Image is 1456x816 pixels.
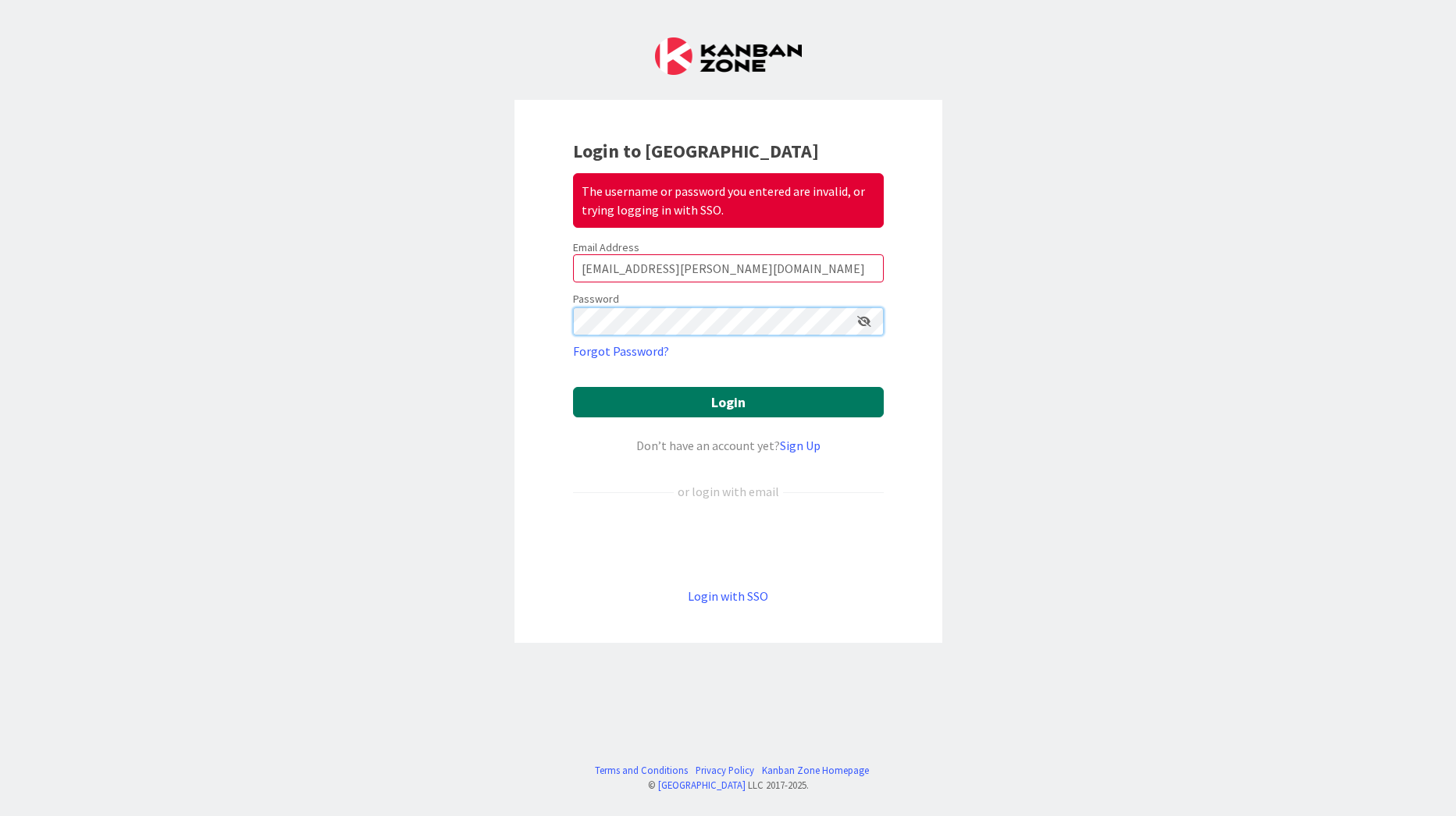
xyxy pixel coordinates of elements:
button: Login [573,387,884,417]
keeper-lock: Open Keeper Popup [834,312,853,331]
label: Email Address [573,240,639,254]
iframe: Sign in with Google Button [565,527,892,561]
a: Terms and Conditions [595,763,688,778]
a: Login with SSO [688,588,768,604]
a: Privacy Policy [696,763,754,778]
div: Don’t have an account yet? [573,436,884,455]
label: Password [573,291,619,307]
a: [GEOGRAPHIC_DATA] [658,779,746,791]
b: Login to [GEOGRAPHIC_DATA] [573,139,819,163]
img: Kanban Zone [655,37,802,75]
a: Kanban Zone Homepage [762,763,869,778]
a: Forgot Password? [573,342,669,360]
div: © LLC 2017- 2025 . [587,778,869,793]
a: Sign Up [780,438,821,453]
div: The username or password you entered are invalid, or trying logging in with SSO. [573,173,884,228]
div: or login with email [674,482,783,501]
